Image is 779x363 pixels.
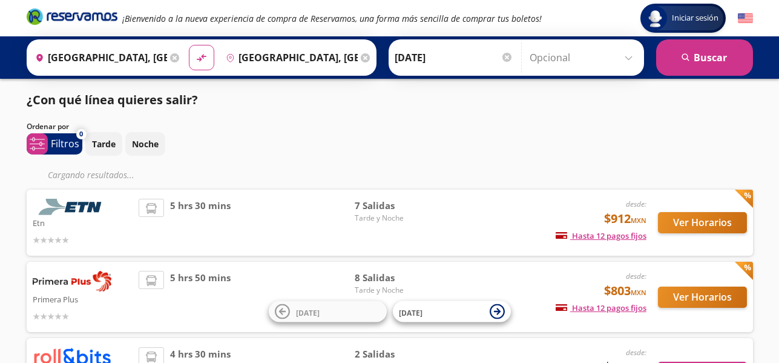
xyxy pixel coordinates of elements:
[221,42,358,73] input: Buscar Destino
[355,199,439,213] span: 7 Salidas
[604,210,646,228] span: $912
[355,285,439,296] span: Tarde y Noche
[631,216,646,225] small: MXN
[33,291,133,306] p: Primera Plus
[738,11,753,26] button: English
[395,42,513,73] input: Elegir Fecha
[556,230,646,241] span: Hasta 12 pagos fijos
[30,42,167,73] input: Buscar Origen
[170,199,231,247] span: 5 hrs 30 mins
[626,199,646,209] em: desde:
[667,12,723,24] span: Iniciar sesión
[51,136,79,151] p: Filtros
[27,7,117,29] a: Brand Logo
[33,199,111,215] img: Etn
[27,121,69,132] p: Ordenar por
[399,307,422,318] span: [DATE]
[631,288,646,297] small: MXN
[269,301,387,322] button: [DATE]
[33,271,111,291] img: Primera Plus
[604,282,646,300] span: $803
[656,39,753,76] button: Buscar
[33,215,133,230] p: Etn
[626,347,646,358] em: desde:
[658,287,747,308] button: Ver Horarios
[296,307,320,318] span: [DATE]
[79,129,83,139] span: 0
[626,271,646,281] em: desde:
[658,212,747,233] button: Ver Horarios
[27,91,198,109] p: ¿Con qué línea quieres salir?
[530,42,638,73] input: Opcional
[122,13,542,24] em: ¡Bienvenido a la nueva experiencia de compra de Reservamos, una forma más sencilla de comprar tus...
[27,133,82,155] button: 0Filtros
[85,132,122,156] button: Tarde
[170,271,231,323] span: 5 hrs 50 mins
[92,138,116,150] p: Tarde
[125,132,165,156] button: Noche
[48,169,134,181] em: Cargando resultados ...
[393,301,511,322] button: [DATE]
[355,271,439,285] span: 8 Salidas
[355,347,439,361] span: 2 Salidas
[355,213,439,224] span: Tarde y Noche
[27,7,117,25] i: Brand Logo
[132,138,159,150] p: Noche
[556,302,646,313] span: Hasta 12 pagos fijos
